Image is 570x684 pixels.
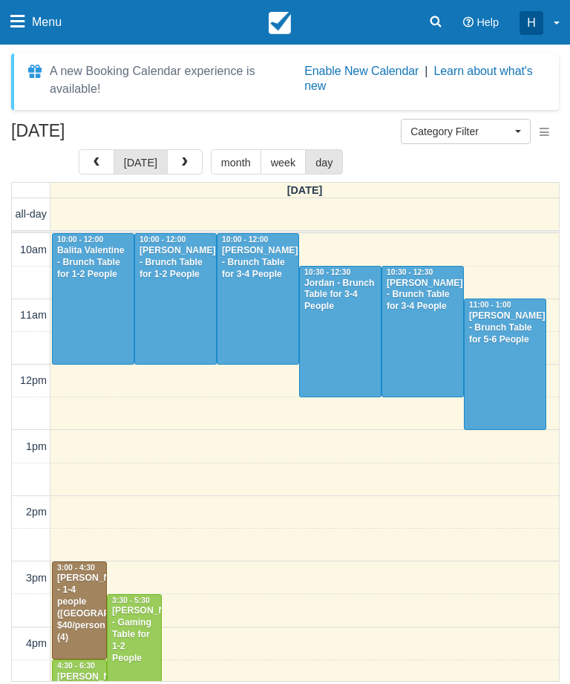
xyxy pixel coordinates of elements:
a: 10:30 - 12:30[PERSON_NAME] - Brunch Table for 3-4 People [381,266,464,397]
span: 3:00 - 4:30 [57,564,95,572]
i: Help [463,17,474,27]
a: 10:30 - 12:30Jordan - Brunch Table for 3-4 People [299,266,381,397]
span: 10:00 - 12:00 [57,235,103,244]
span: 4pm [26,637,47,649]
span: 2pm [26,506,47,518]
div: Balita Valentine - Brunch Table for 1-2 People [56,245,130,281]
span: 10:00 - 12:00 [222,235,268,244]
div: H [520,11,543,35]
div: [PERSON_NAME] - Brunch Table for 5-6 People [468,310,542,346]
span: all-day [16,208,47,220]
span: 4:30 - 6:30 [57,662,95,670]
a: 10:00 - 12:00Balita Valentine - Brunch Table for 1-2 People [52,233,134,364]
span: [DATE] [287,184,323,196]
span: Category Filter [410,124,511,139]
span: 10am [20,244,47,255]
div: Jordan - Brunch Table for 3-4 People [304,278,377,313]
img: checkfront-main-nav-mini-logo.png [269,12,291,34]
a: 10:00 - 12:00[PERSON_NAME] - Brunch Table for 3-4 People [217,233,299,364]
button: day [305,149,343,175]
button: month [211,149,261,175]
a: 3:00 - 4:30[PERSON_NAME] - 1-4 people ([GEOGRAPHIC_DATA]) $40/person (4) [52,561,107,660]
span: 10:00 - 12:00 [140,235,186,244]
span: 3:30 - 5:30 [112,596,150,605]
span: 10:30 - 12:30 [304,268,350,276]
div: A new Booking Calendar experience is available! [50,62,298,98]
span: 1pm [26,440,47,452]
div: [PERSON_NAME] - 1-4 people ([GEOGRAPHIC_DATA]) $40/person (4) [56,573,102,643]
a: 11:00 - 1:00[PERSON_NAME] - Brunch Table for 5-6 People [464,299,546,430]
button: [DATE] [114,149,168,175]
span: 3pm [26,572,47,584]
span: 10:30 - 12:30 [387,268,433,276]
span: 11am [20,309,47,321]
span: | [425,65,427,77]
div: [PERSON_NAME] - Brunch Table for 3-4 People [386,278,459,313]
button: Enable New Calendar [304,64,419,79]
div: [PERSON_NAME] - Brunch Table for 3-4 People [221,245,295,281]
a: 10:00 - 12:00[PERSON_NAME] - Brunch Table for 1-2 People [134,233,217,364]
a: Learn about what's new [304,65,533,92]
span: Help [476,16,499,28]
button: Category Filter [401,119,531,144]
h2: [DATE] [11,122,199,149]
div: [PERSON_NAME] - Gaming Table for 1-2 People [111,605,157,664]
span: 12pm [20,374,47,386]
span: 11:00 - 1:00 [469,301,511,309]
div: [PERSON_NAME] - Brunch Table for 1-2 People [139,245,212,281]
button: week [261,149,307,175]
